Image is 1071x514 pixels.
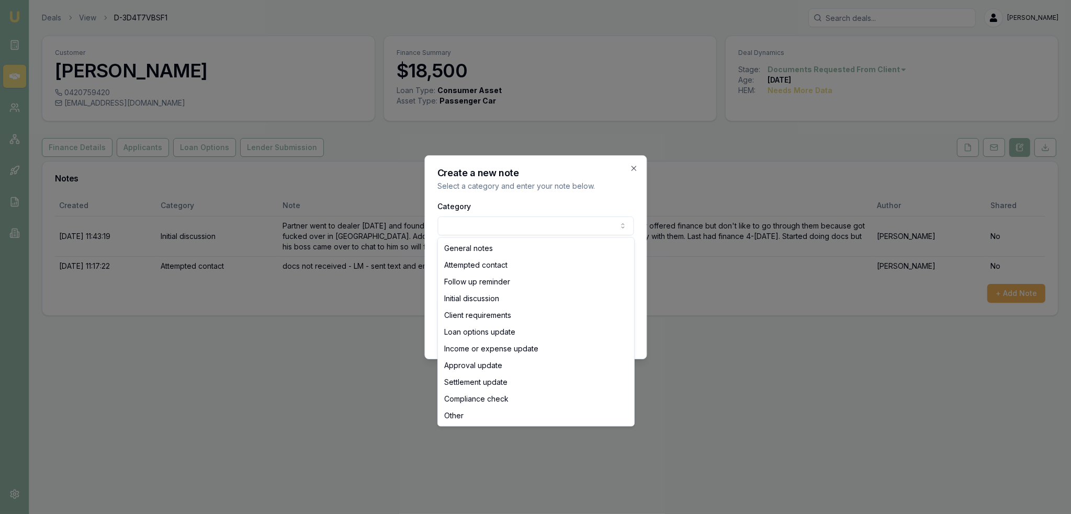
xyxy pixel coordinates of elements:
[444,377,508,387] span: Settlement update
[444,360,502,371] span: Approval update
[444,410,464,421] span: Other
[444,344,538,354] span: Income or expense update
[444,260,508,270] span: Attempted contact
[444,243,493,254] span: General notes
[444,310,511,321] span: Client requirements
[444,293,499,304] span: Initial discussion
[444,327,515,337] span: Loan options update
[444,277,510,287] span: Follow up reminder
[444,394,509,404] span: Compliance check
